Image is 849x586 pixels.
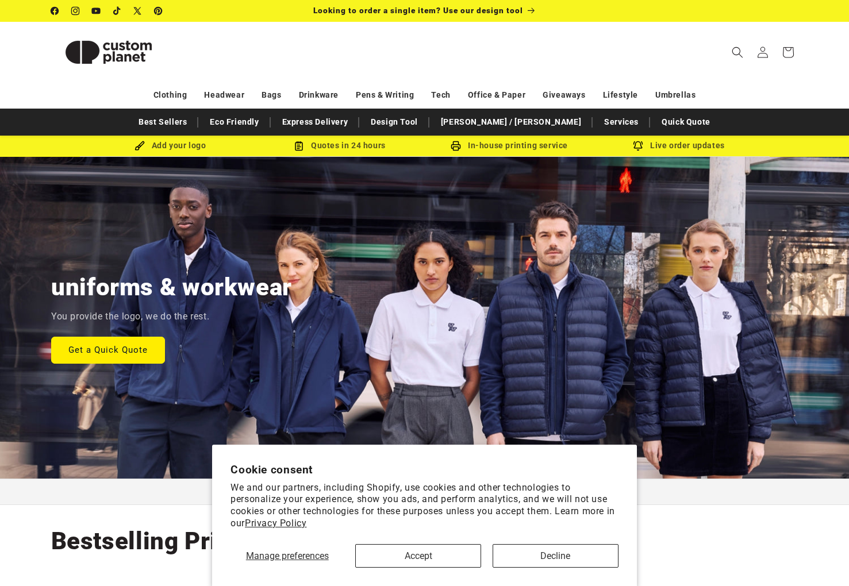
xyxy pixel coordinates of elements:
[245,518,306,529] a: Privacy Policy
[299,85,339,105] a: Drinkware
[231,463,618,476] h2: Cookie consent
[51,272,292,303] h2: uniforms & workwear
[153,85,187,105] a: Clothing
[493,544,618,568] button: Decline
[655,85,696,105] a: Umbrellas
[598,112,644,132] a: Services
[451,141,461,151] img: In-house printing
[725,40,750,65] summary: Search
[355,544,481,568] button: Accept
[543,85,585,105] a: Giveaways
[51,26,166,78] img: Custom Planet
[294,141,304,151] img: Order Updates Icon
[356,85,414,105] a: Pens & Writing
[231,482,618,530] p: We and our partners, including Shopify, use cookies and other technologies to personalize your ex...
[425,138,594,153] div: In-house printing service
[594,138,764,153] div: Live order updates
[204,112,264,132] a: Eco Friendly
[633,141,643,151] img: Order updates
[204,85,244,105] a: Headwear
[255,138,425,153] div: Quotes in 24 hours
[86,138,255,153] div: Add your logo
[51,336,165,363] a: Get a Quick Quote
[431,85,450,105] a: Tech
[435,112,587,132] a: [PERSON_NAME] / [PERSON_NAME]
[135,141,145,151] img: Brush Icon
[276,112,354,132] a: Express Delivery
[262,85,281,105] a: Bags
[231,544,344,568] button: Manage preferences
[51,526,354,557] h2: Bestselling Printed Merch.
[468,85,525,105] a: Office & Paper
[656,112,716,132] a: Quick Quote
[133,112,193,132] a: Best Sellers
[51,309,209,325] p: You provide the logo, we do the rest.
[47,22,170,82] a: Custom Planet
[365,112,424,132] a: Design Tool
[313,6,523,15] span: Looking to order a single item? Use our design tool
[603,85,638,105] a: Lifestyle
[246,550,329,561] span: Manage preferences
